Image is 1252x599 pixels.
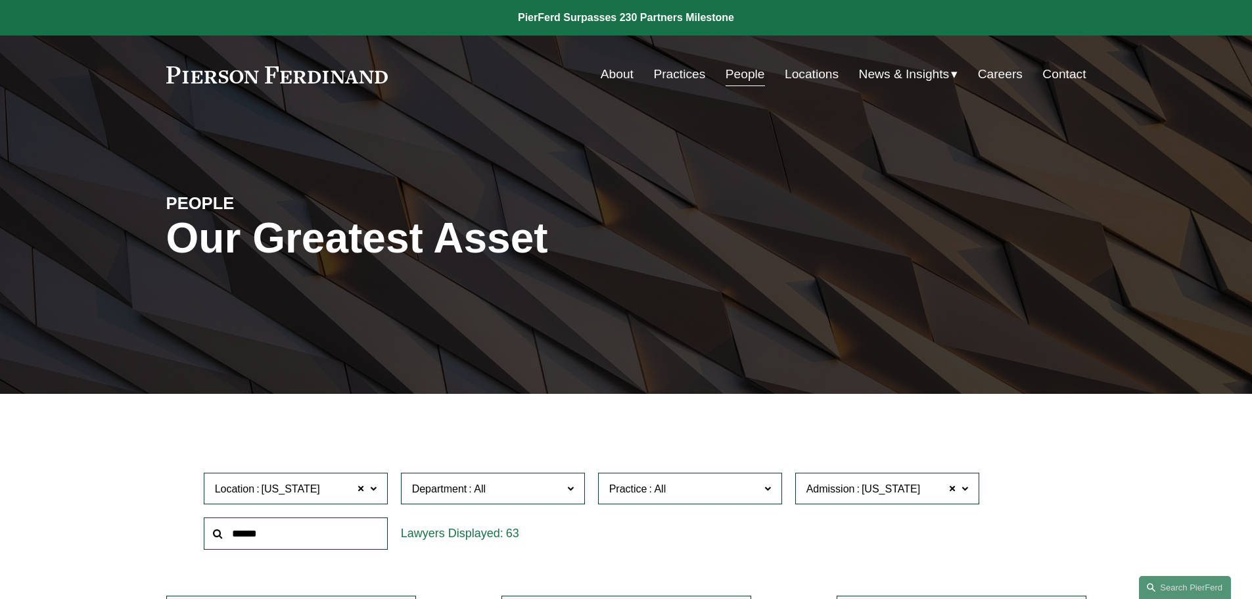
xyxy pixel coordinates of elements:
span: Department [412,483,467,494]
span: [US_STATE] [862,481,920,498]
a: About [601,62,634,87]
a: folder dropdown [859,62,958,87]
span: Location [215,483,255,494]
a: Contact [1042,62,1086,87]
a: Careers [978,62,1023,87]
span: News & Insights [859,63,950,86]
a: Search this site [1139,576,1231,599]
a: People [726,62,765,87]
a: Practices [653,62,705,87]
span: 63 [506,527,519,540]
span: Admission [806,483,855,494]
span: Practice [609,483,647,494]
a: Locations [785,62,839,87]
h1: Our Greatest Asset [166,214,779,262]
span: [US_STATE] [262,481,320,498]
h4: PEOPLE [166,193,396,214]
